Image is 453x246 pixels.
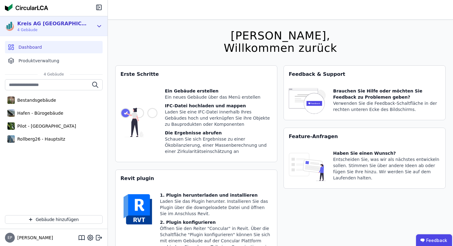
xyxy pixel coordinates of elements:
span: [PERSON_NAME] [15,235,53,241]
img: Hafen - Bürogebäude [7,108,15,118]
img: Pilot - Green Building [7,121,15,131]
img: feedback-icon-HCTs5lye.svg [289,88,326,115]
div: Laden Sie eine IFC-Datei innerhalb Ihres Gebäudes hoch und verknüpfen Sie ihre Objekte zu Bauprod... [165,109,272,127]
span: 4 Gebäude [17,27,88,32]
img: Bestandsgebäude [7,95,15,105]
div: Brauchen Sie Hilfe oder möchten Sie Feedback zu Problemen geben? [333,88,440,100]
div: Verwenden Sie die Feedback-Schaltfläche in der rechten unteren Ecke des Bildschirms. [333,100,440,113]
div: Rollberg26 - Hauptsitz [15,136,65,142]
div: Bestandsgebäude [15,97,56,103]
div: Entscheiden Sie, was wir als nächstes entwickeln sollen. Stimmen Sie über andere Ideen ab oder fü... [333,156,440,181]
img: feature_request_tile-UiXE1qGU.svg [289,150,326,183]
span: Dashboard [18,44,42,50]
div: Kreis AG [GEOGRAPHIC_DATA] [17,20,88,27]
button: Gebäude hinzufügen [5,215,103,224]
div: Pilot - [GEOGRAPHIC_DATA] [15,123,76,129]
div: Feedback & Support [284,66,445,83]
span: 4 Gebäude [38,72,70,77]
div: Erste Schritte [116,66,277,83]
div: Hafen - Bürogebäude [15,110,63,116]
div: [PERSON_NAME], [224,30,337,42]
div: Schauen Sie sich Ergebnisse zu einer Ökobilanzierung, einer Massenberechnung und einer Zirkularit... [165,136,272,154]
div: Haben Sie einen Wunsch? [333,150,440,156]
img: Concular [5,4,48,11]
div: Die Ergebnisse abrufen [165,130,272,136]
div: 1. Plugin herunterladen und installieren [160,192,272,198]
div: Laden Sie das Plugin herunter. Installieren Sie das Plugin über die downgeloadete Datei und öffne... [160,198,272,217]
div: Ein Gebäude erstellen [165,88,272,94]
div: Ein neues Gebäude über das Menü erstellen [165,94,272,100]
img: getting_started_tile-DrF_GRSv.svg [120,88,157,157]
img: Kreis AG Germany [5,21,15,31]
div: Willkommen zurück [224,42,337,54]
span: Produktverwaltung [18,58,59,64]
div: IFC-Datei hochladen und mappen [165,103,272,109]
div: Feature-Anfragen [284,128,445,145]
img: revit-YwGVQcbs.svg [120,192,155,227]
div: Revit plugin [116,170,277,187]
div: 2. Plugin konfigurieren [160,219,272,225]
img: Rollberg26 - Hauptsitz [7,134,15,144]
span: EP [8,236,12,240]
